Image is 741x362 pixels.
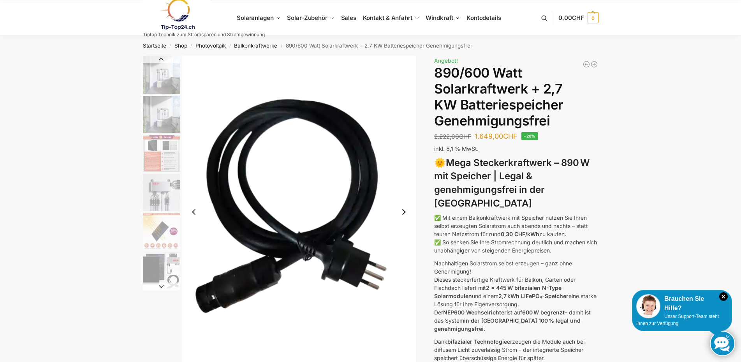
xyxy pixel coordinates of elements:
[143,32,265,37] p: Tiptop Technik zum Stromsparen und Stromgewinnung
[558,14,584,21] span: 0,00
[341,14,357,21] span: Sales
[521,132,538,140] span: -26%
[287,14,327,21] span: Solar-Zubehör
[143,135,180,172] img: Bificial im Vergleich zu billig Modulen
[174,42,187,49] a: Shop
[447,338,507,345] strong: bifazialer Technologie
[422,0,463,35] a: Windkraft
[338,0,359,35] a: Sales
[590,60,598,68] a: Balkonkraftwerk 890 Watt Solarmodulleistung mit 2kW/h Zendure Speicher
[234,42,277,49] a: Balkonkraftwerke
[143,96,180,133] img: Balkonkraftwerk mit 2,7kw Speicher
[141,251,180,290] li: 6 / 12
[141,134,180,173] li: 3 / 12
[141,56,180,95] li: 1 / 12
[186,204,202,220] button: Previous slide
[141,95,180,134] li: 2 / 12
[719,292,728,301] i: Schließen
[572,14,584,21] span: CHF
[143,174,180,211] img: BDS1000
[143,213,180,250] img: Bificial 30 % mehr Leistung
[434,317,581,332] strong: in der [GEOGRAPHIC_DATA] 100 % legal und genehmigungsfrei
[463,0,504,35] a: Kontodetails
[141,290,180,328] li: 7 / 12
[426,14,453,21] span: Windkraft
[466,14,501,21] span: Kontodetails
[636,294,660,318] img: Customer service
[226,43,234,49] span: /
[434,145,479,152] span: inkl. 8,1 % MwSt.
[498,293,569,299] strong: 2,7 kWh LiFePO₄-Speicher
[503,132,517,140] span: CHF
[277,43,285,49] span: /
[143,252,180,289] img: Balkonkraftwerk 860
[583,60,590,68] a: Balkonkraftwerk 600/810 Watt Fullblack
[522,309,565,316] strong: 600 W begrenzt
[129,35,612,56] nav: Breadcrumb
[558,6,598,30] a: 0,00CHF 0
[434,284,561,299] strong: 2 x 445 W bifazialen N-Type Solarmodulen
[187,43,195,49] span: /
[143,42,166,49] a: Startseite
[143,55,180,63] button: Previous slide
[501,231,539,237] strong: 0,30 CHF/kWh
[443,309,507,316] strong: NEP600 Wechselrichter
[434,214,598,254] p: ✅ Mit einem Balkonkraftwerk mit Speicher nutzen Sie Ihren selbst erzeugten Solarstrom auch abends...
[143,283,180,290] button: Next slide
[396,204,412,220] button: Next slide
[141,173,180,212] li: 4 / 12
[284,0,338,35] a: Solar-Zubehör
[636,294,728,313] div: Brauchen Sie Hilfe?
[588,12,598,23] span: 0
[195,42,226,49] a: Photovoltaik
[141,212,180,251] li: 5 / 12
[143,56,180,94] img: Balkonkraftwerk mit 2,7kw Speicher
[237,14,274,21] span: Solaranlagen
[363,14,412,21] span: Kontakt & Anfahrt
[434,337,598,362] p: Dank erzeugen die Module auch bei diffusem Licht zuverlässig Strom – der integrierte Speicher spe...
[359,0,422,35] a: Kontakt & Anfahrt
[475,132,517,140] bdi: 1.649,00
[434,157,590,209] strong: Mega Steckerkraftwerk – 890 W mit Speicher | Legal & genehmigungsfrei in der [GEOGRAPHIC_DATA]
[166,43,174,49] span: /
[434,57,458,64] span: Angebot!
[459,133,471,140] span: CHF
[636,314,719,326] span: Unser Support-Team steht Ihnen zur Verfügung
[434,133,471,140] bdi: 2.222,00
[434,156,598,210] h3: 🌞
[434,65,598,129] h1: 890/600 Watt Solarkraftwerk + 2,7 KW Batteriespeicher Genehmigungsfrei
[434,259,598,333] p: Nachhaltigen Solarstrom selbst erzeugen – ganz ohne Genehmigung! Dieses steckerfertige Kraftwerk ...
